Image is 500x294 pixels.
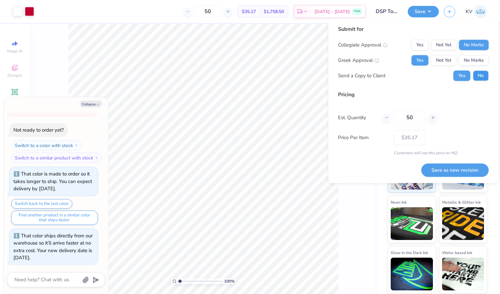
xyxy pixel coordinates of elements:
span: FREE [354,9,361,14]
img: Glow in the Dark Ink [391,258,433,290]
button: Not Yet [431,40,456,50]
button: No Marks [459,55,489,65]
div: Collegiate Approval [338,41,387,49]
img: Switch to a color with stock [74,143,78,147]
input: – – [195,6,221,17]
a: KV [466,5,487,18]
span: [DATE] - [DATE] [314,8,350,15]
span: Glow in the Dark Ink [391,249,428,256]
button: Switch back to the last color [11,199,72,209]
span: Image AI [7,48,23,54]
div: Customers will see this price on HQ. [338,150,489,156]
button: No [473,70,489,81]
button: Save as new revision [421,163,489,177]
span: 100 % [224,278,235,284]
div: Greek Approval [338,57,379,64]
button: Yes [411,55,428,65]
div: Pricing [338,91,489,99]
div: That color ships directly from our warehouse so it’ll arrive faster at no extra cost. Your new de... [13,232,93,261]
button: Find another product in a similar color that ships faster [11,211,98,225]
div: That color is made to order so it takes longer to ship. You can expect delivery by [DATE]. [13,171,92,192]
span: Water based Ink [442,249,472,256]
div: Not ready to order yet? [13,127,64,133]
button: Yes [411,40,428,50]
button: Save [408,6,439,17]
button: Switch to a color with stock [11,140,82,151]
span: $35.17 [242,8,256,15]
input: Untitled Design [371,5,403,18]
button: No Marks [459,40,489,50]
button: Collapse [80,101,102,107]
img: Kylie Velkoff [474,5,487,18]
img: Neon Ink [391,207,433,240]
button: Switch to a similar product with stock [11,153,102,163]
span: KV [466,8,473,15]
label: Est. Quantity [338,114,377,121]
span: Designs [8,73,22,78]
button: Not Yet [431,55,456,65]
img: Water based Ink [442,258,484,290]
img: Metallic & Glitter Ink [442,207,484,240]
span: $1,758.50 [264,8,284,15]
span: Add Text [7,97,23,102]
label: Price Per Item [338,134,389,141]
div: Send a Copy to Client [338,72,385,80]
button: Yes [453,70,470,81]
span: Metallic & Glitter Ink [442,199,481,206]
div: Submit for [338,25,489,33]
span: Neon Ink [391,199,407,206]
input: – – [394,110,425,125]
img: Switch to a similar product with stock [95,156,98,160]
